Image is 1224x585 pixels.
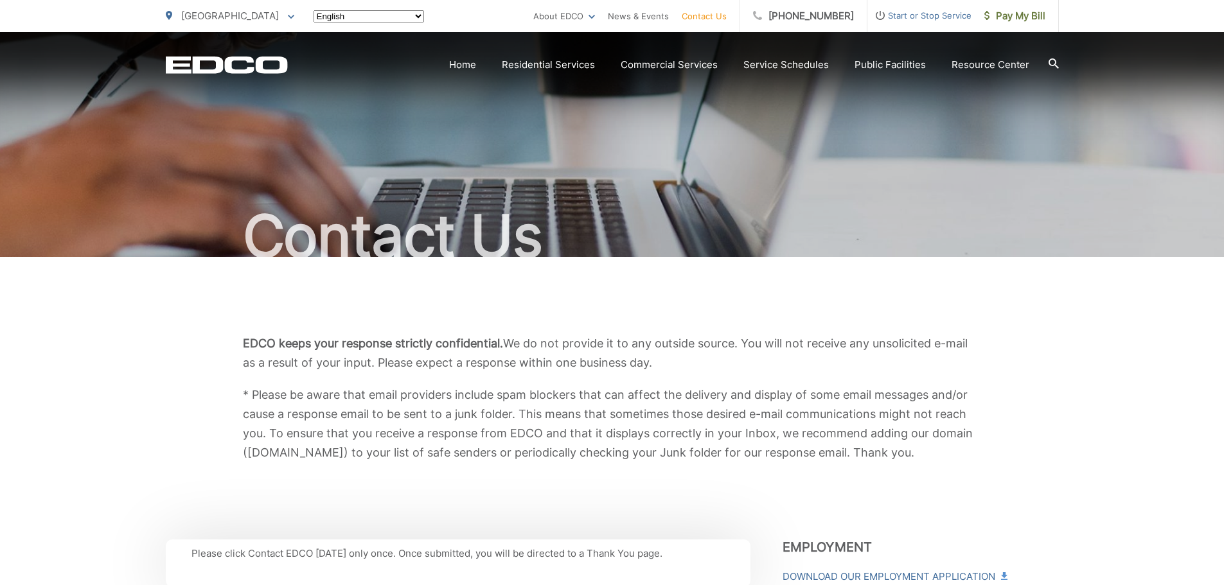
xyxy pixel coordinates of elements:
b: EDCO keeps your response strictly confidential. [243,336,503,350]
p: Please click Contact EDCO [DATE] only once. Once submitted, you will be directed to a Thank You p... [191,546,725,561]
a: Home [449,57,476,73]
a: Download Our Employment Application [783,569,1006,584]
a: Commercial Services [621,57,718,73]
a: Resource Center [952,57,1029,73]
p: * Please be aware that email providers include spam blockers that can affect the delivery and dis... [243,385,982,462]
a: Public Facilities [855,57,926,73]
a: News & Events [608,8,669,24]
h1: Contact Us [166,204,1059,268]
select: Select a language [314,10,424,22]
a: EDCD logo. Return to the homepage. [166,56,288,74]
a: Service Schedules [743,57,829,73]
h3: Employment [783,539,1059,555]
p: We do not provide it to any outside source. You will not receive any unsolicited e-mail as a resu... [243,334,982,372]
a: Residential Services [502,57,595,73]
a: Contact Us [682,8,727,24]
span: [GEOGRAPHIC_DATA] [181,10,279,22]
a: About EDCO [533,8,595,24]
span: Pay My Bill [984,8,1045,24]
